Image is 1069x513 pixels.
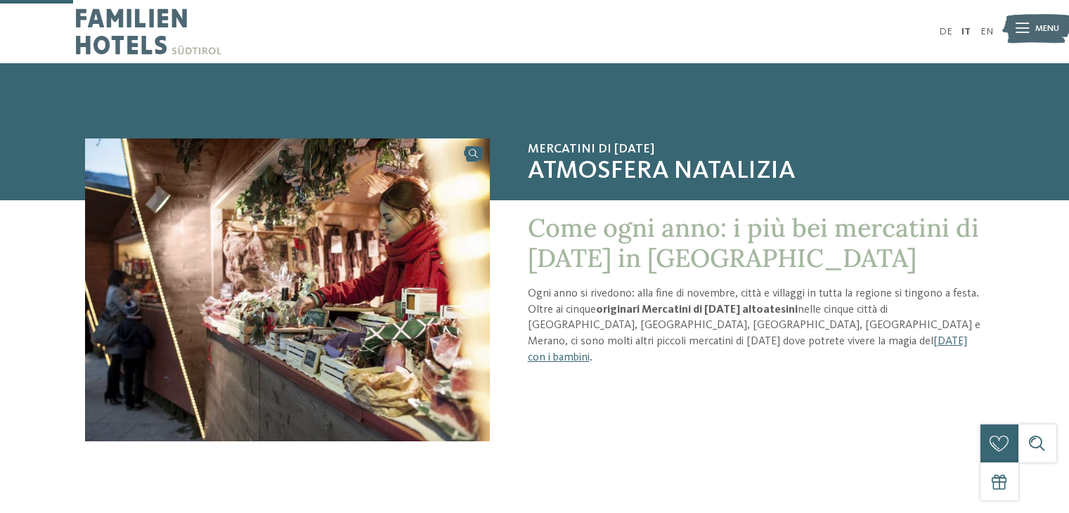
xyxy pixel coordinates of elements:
[528,157,984,187] span: Atmosfera natalizia
[528,336,967,363] a: [DATE] con i bambini
[528,286,984,366] p: Ogni anno si rivedono: alla fine di novembre, città e villaggi in tutta la regione si tingono a f...
[1035,22,1059,35] span: Menu
[980,27,993,37] a: EN
[528,142,984,157] span: Mercatini di [DATE]
[85,138,490,441] img: Mercatini di Natale in Alto Adige: magia pura
[528,212,979,274] span: Come ogni anno: i più bei mercatini di [DATE] in [GEOGRAPHIC_DATA]
[961,27,971,37] a: IT
[596,304,798,316] strong: originari Mercatini di [DATE] altoatesini
[939,27,952,37] a: DE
